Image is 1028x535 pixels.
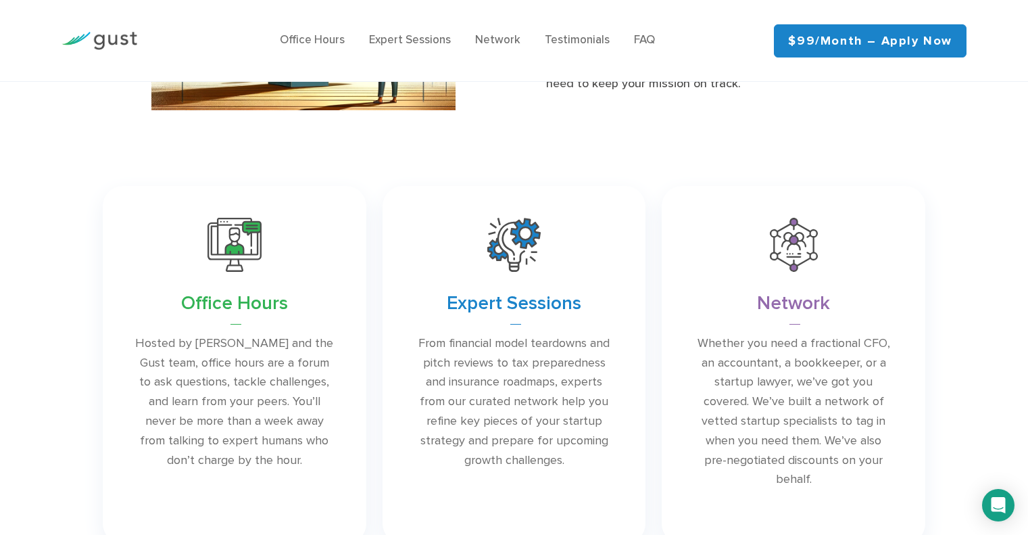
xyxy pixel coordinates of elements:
a: Expert Sessions [369,33,451,47]
img: Gust Logo [62,32,137,50]
div: Open Intercom Messenger [982,489,1014,521]
a: FAQ [634,33,655,47]
a: $99/month – Apply Now [774,24,966,57]
a: Office Hours [280,33,345,47]
a: Network [475,33,520,47]
a: Testimonials [545,33,610,47]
